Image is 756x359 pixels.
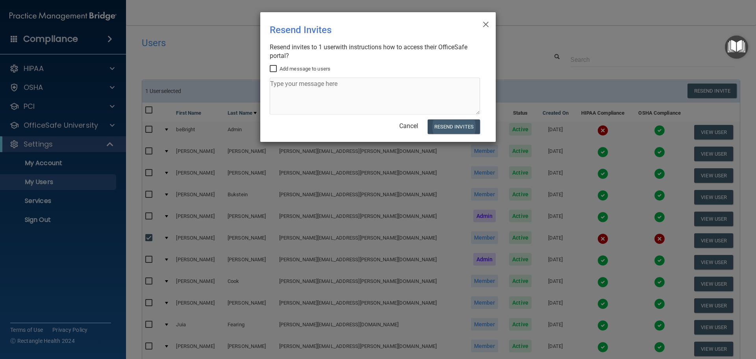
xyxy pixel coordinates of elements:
button: Open Resource Center [725,35,748,59]
div: Resend invites to 1 user with instructions how to access their OfficeSafe portal? [270,43,480,60]
label: Add message to users [270,64,330,74]
a: Cancel [399,122,418,130]
button: Resend Invites [428,119,480,134]
iframe: Drift Widget Chat Controller [620,303,747,335]
div: Resend Invites [270,19,454,41]
span: × [482,15,489,31]
input: Add message to users [270,66,279,72]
